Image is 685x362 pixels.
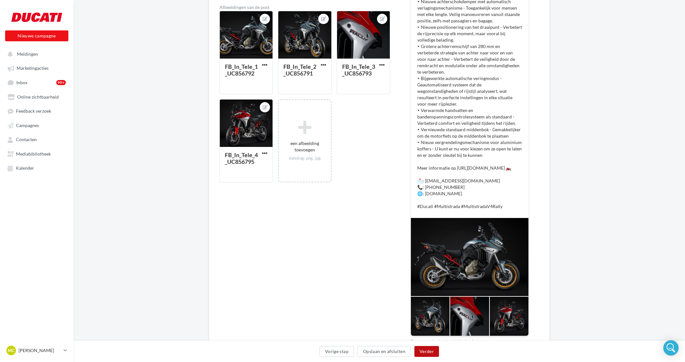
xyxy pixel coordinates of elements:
[8,347,15,354] span: MC
[4,48,67,60] button: Meldingen
[4,133,70,145] a: Contacten
[663,340,679,356] div: Open Intercom Messenger
[16,137,37,142] span: Contacten
[225,63,258,77] div: FB_In_Tele_1_UC856792
[5,344,68,357] a: MC [PERSON_NAME]
[16,80,27,85] span: Inbox
[4,148,70,159] a: Mediabibliotheek
[19,347,61,354] p: [PERSON_NAME]
[16,165,34,171] span: Kalender
[16,123,39,128] span: Campagnes
[17,51,38,57] span: Meldingen
[17,94,59,100] span: Online zichtbaarheid
[17,66,49,71] span: Marketingacties
[16,151,51,157] span: Mediabibliotheek
[225,151,258,165] div: FB_In_Tele_4_UC856795
[4,76,70,88] a: Inbox99+
[4,162,70,173] a: Kalender
[414,346,439,357] button: Verder
[219,5,390,10] div: Afbeeldingen van de post
[342,63,375,77] div: FB_In_Tele_3_UC856793
[4,91,70,102] a: Online zichtbaarheid
[319,346,354,357] button: Vorige stap
[283,63,316,77] div: FB_In_Tele_2_UC856791
[56,80,66,85] div: 99+
[358,346,411,357] button: Opslaan en afsluiten
[411,336,529,344] div: De voorvertoning is niet bindend
[4,119,70,131] a: Campagnes
[16,109,51,114] span: Feedback verzoek
[5,30,68,41] button: Nieuwe campagne
[4,105,70,117] a: Feedback verzoek
[4,62,70,74] a: Marketingacties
